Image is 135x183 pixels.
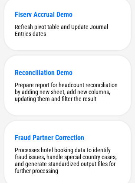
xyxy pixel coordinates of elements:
div: Refresh pivot table and Update Journal Entries dates [15,23,120,37]
div: Reconciliation Demo [15,69,120,77]
div: Fiserv Accrual Demo [15,10,120,19]
div: Processes hotel booking data to identify fraud issues, handle special country cases, and generate... [15,147,120,174]
div: Prepare report for headcount reconciliation by adding new sheet, add new columns, updating them a... [15,82,120,102]
div: Fraud Partner Correction [15,134,120,142]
